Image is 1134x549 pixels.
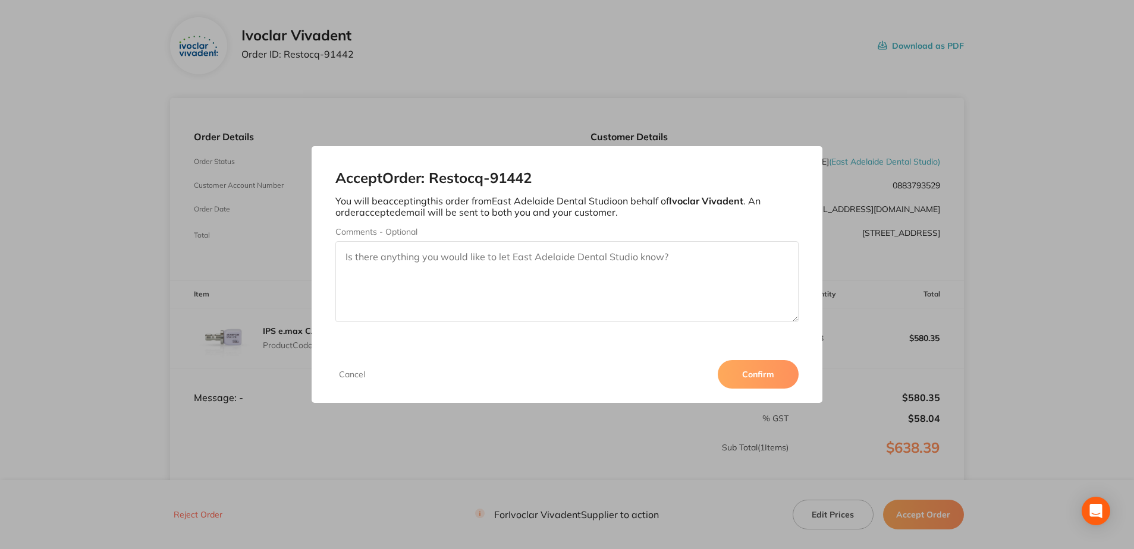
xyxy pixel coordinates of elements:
b: Ivoclar Vivadent [669,195,743,207]
button: Confirm [718,360,799,389]
p: You will be accepting this order from East Adelaide Dental Studio on behalf of . An order accepte... [335,195,798,217]
h2: Accept Order: Restocq- 91442 [335,170,798,187]
button: Cancel [335,369,369,380]
label: Comments - Optional [335,227,798,236]
div: Open Intercom Messenger [1082,497,1110,525]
